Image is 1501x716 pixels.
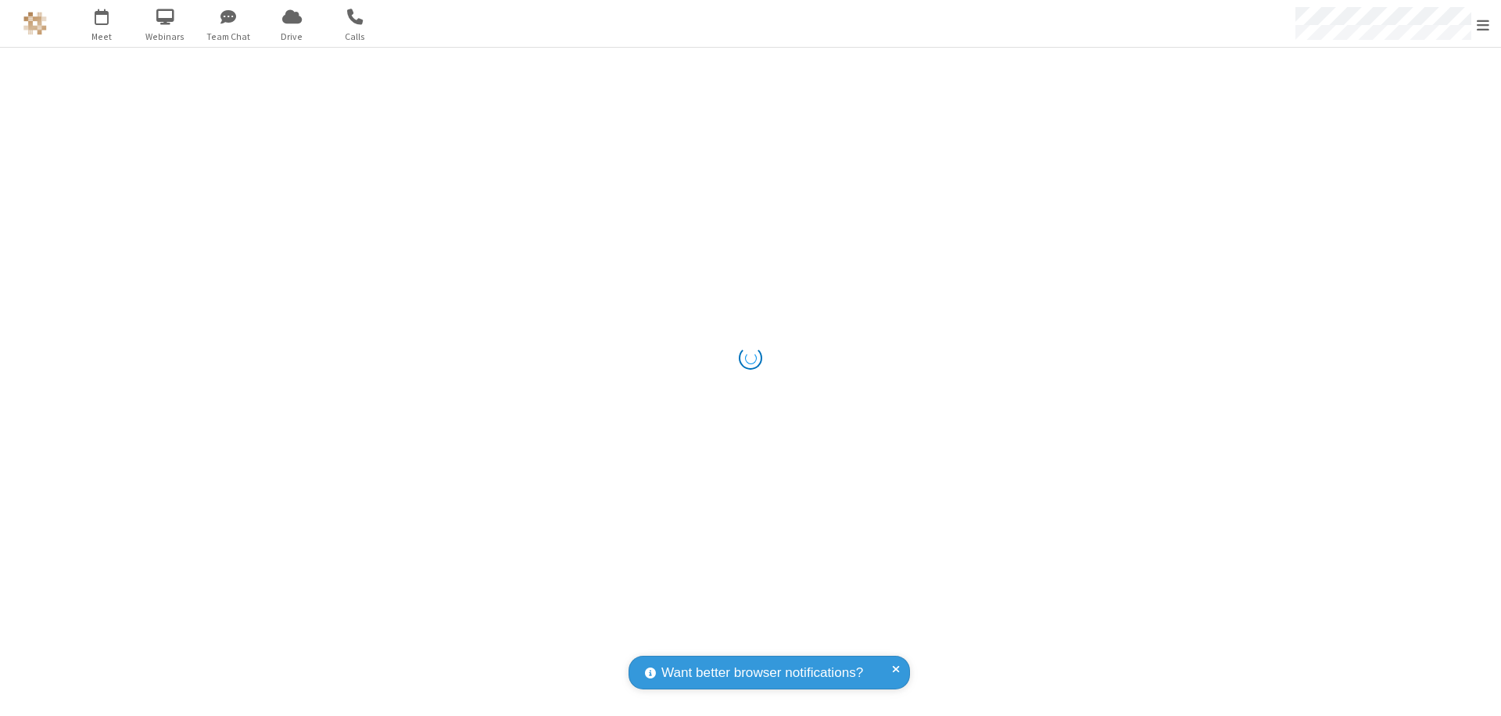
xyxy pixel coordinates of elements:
[73,30,131,44] span: Meet
[326,30,385,44] span: Calls
[136,30,195,44] span: Webinars
[263,30,321,44] span: Drive
[661,663,863,683] span: Want better browser notifications?
[23,12,47,35] img: QA Selenium DO NOT DELETE OR CHANGE
[199,30,258,44] span: Team Chat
